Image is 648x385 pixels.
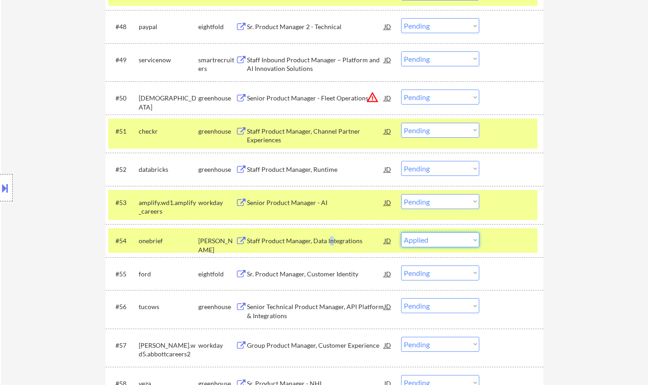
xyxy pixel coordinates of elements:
div: Senior Product Manager - Fleet Operations [247,94,384,103]
div: JD [383,232,392,249]
div: [PERSON_NAME] [198,236,236,254]
div: Senior Product Manager - AI [247,198,384,207]
div: greenhouse [198,94,236,103]
div: onebrief [139,236,198,245]
div: Sr. Product Manager, Customer Identity [247,270,384,279]
div: JD [383,18,392,35]
div: tucows [139,302,198,311]
button: warning_amber [366,91,379,104]
div: [PERSON_NAME].wd5.abbottcareers2 [139,341,198,359]
div: eightfold [198,22,236,31]
div: workday [198,341,236,350]
div: JD [383,90,392,106]
div: Senior Technical Product Manager, API Platform & Integrations [247,302,384,320]
div: Staff Inbound Product Manager – Platform and AI Innovation Solutions [247,55,384,73]
div: JD [383,194,392,210]
div: #48 [116,22,131,31]
div: Staff Product Manager, Data Integrations [247,236,384,245]
div: JD [383,123,392,139]
div: smartrecruiters [198,55,236,73]
div: greenhouse [198,165,236,174]
div: Staff Product Manager, Runtime [247,165,384,174]
div: amplify.wd1.amplify_careers [139,198,198,216]
div: paypal [139,22,198,31]
div: databricks [139,165,198,174]
div: JD [383,51,392,68]
div: JD [383,265,392,282]
div: JD [383,337,392,353]
div: greenhouse [198,127,236,136]
div: JD [383,298,392,315]
div: servicenow [139,55,198,65]
div: eightfold [198,270,236,279]
div: Group Product Manager, Customer Experience [247,341,384,350]
div: #57 [116,341,131,350]
div: #49 [116,55,131,65]
div: JD [383,161,392,177]
div: greenhouse [198,302,236,311]
div: Sr. Product Manager 2 - Technical [247,22,384,31]
div: checkr [139,127,198,136]
div: ford [139,270,198,279]
div: [DEMOGRAPHIC_DATA] [139,94,198,111]
div: Staff Product Manager, Channel Partner Experiences [247,127,384,145]
div: workday [198,198,236,207]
